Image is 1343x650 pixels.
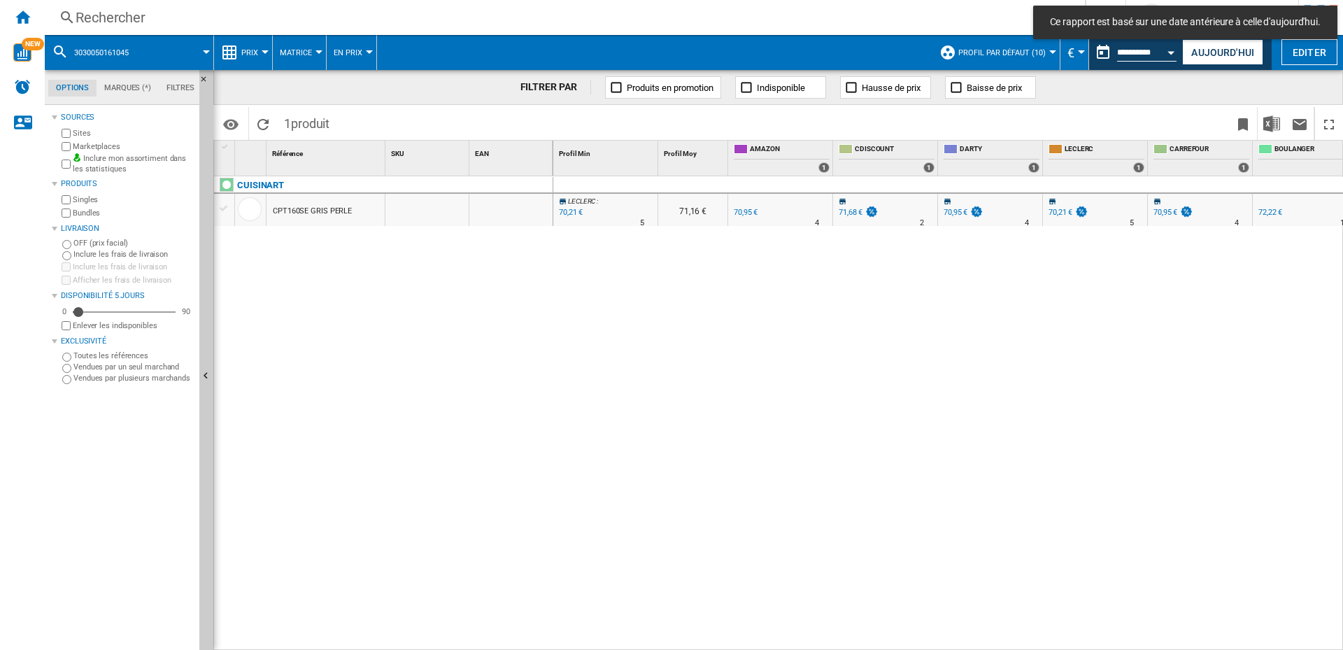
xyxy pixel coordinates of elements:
label: Vendues par un seul marchand [73,362,194,372]
span: 3030050161045 [74,48,129,57]
input: Toutes les références [62,353,71,362]
span: CDISCOUNT [855,144,935,156]
span: SKU [391,150,404,157]
button: 3030050161045 [74,35,143,70]
div: € [1067,35,1081,70]
button: Editer [1281,39,1337,65]
img: promotionV3.png [865,206,879,218]
span: Matrice [280,48,312,57]
div: 90 [178,306,194,317]
button: Indisponible [735,76,826,99]
div: 70,95 € [1153,208,1177,217]
div: Délai de livraison : 2 jours [920,216,924,230]
span: NEW [22,38,44,50]
label: Afficher les frais de livraison [73,275,194,285]
div: Sources [61,112,194,123]
div: Disponibilité 5 Jours [61,290,194,302]
label: Toutes les références [73,351,194,361]
button: Créer un favoris [1229,107,1257,140]
div: 70,95 € [732,206,758,220]
div: 70,95 € [944,208,967,217]
div: Prix [221,35,265,70]
span: produit [291,116,329,131]
button: Profil par défaut (10) [958,35,1053,70]
div: Délai de livraison : 4 jours [815,216,819,230]
img: alerts-logo.svg [14,78,31,95]
div: Matrice [280,35,319,70]
div: Délai de livraison : 4 jours [1235,216,1239,230]
span: Hausse de prix [862,83,921,93]
input: Afficher les frais de livraison [62,321,71,330]
img: mysite-bg-18x18.png [73,153,81,162]
div: Profil Min Sort None [556,141,658,162]
div: Profil Moy Sort None [661,141,727,162]
div: Profil par défaut (10) [939,35,1053,70]
img: promotionV3.png [969,206,983,218]
div: En Prix [334,35,369,70]
div: AMAZON 1 offers sold by AMAZON [731,141,832,176]
label: Bundles [73,208,194,218]
md-tab-item: Marques (*) [97,80,159,97]
div: Référence Sort None [269,141,385,162]
div: 70,95 € [1151,206,1193,220]
button: Produits en promotion [605,76,721,99]
div: 1 offers sold by DARTY [1028,162,1039,173]
div: Sort None [238,141,266,162]
div: 1 offers sold by LECLERC [1133,162,1144,173]
span: Profil Min [559,150,590,157]
span: En Prix [334,48,362,57]
div: 72,22 € [1258,208,1282,217]
span: Indisponible [757,83,805,93]
div: 3030050161045 [52,35,206,70]
div: 72,22 € [1256,206,1282,220]
div: Délai de livraison : 4 jours [1025,216,1029,230]
button: Plein écran [1315,107,1343,140]
button: Baisse de prix [945,76,1036,99]
div: Sort None [269,141,385,162]
span: LECLERC [1065,144,1144,156]
label: Inclure les frais de livraison [73,262,194,272]
span: Produits en promotion [627,83,713,93]
label: Vendues par plusieurs marchands [73,373,194,383]
input: Vendues par plusieurs marchands [62,375,71,384]
div: Sort None [556,141,658,162]
span: Référence [272,150,303,157]
input: Inclure les frais de livraison [62,251,71,260]
div: Ce rapport est basé sur une date antérieure à celle d'aujourd'hui. [1089,35,1179,70]
img: promotionV3.png [1179,206,1193,218]
span: : [597,197,598,205]
span: CARREFOUR [1170,144,1249,156]
input: Afficher les frais de livraison [62,276,71,285]
div: CDISCOUNT 1 offers sold by CDISCOUNT [836,141,937,176]
button: Prix [241,35,265,70]
button: Recharger [249,107,277,140]
div: 71,16 € [658,194,727,226]
div: Exclusivité [61,336,194,347]
label: Marketplaces [73,141,194,152]
div: Mise à jour : mardi 30 septembre 2025 02:00 [557,206,583,220]
button: Envoyer ce rapport par email [1286,107,1314,140]
span: EAN [475,150,489,157]
span: Ce rapport est basé sur une date antérieure à celle d'aujourd'hui. [1046,15,1325,29]
div: Produits [61,178,194,190]
label: OFF (prix facial) [73,238,194,248]
div: 70,21 € [1046,206,1088,220]
button: Télécharger au format Excel [1258,107,1286,140]
div: Sort None [661,141,727,162]
div: CPT160SE GRIS PERLE [273,195,352,227]
div: LECLERC 1 offers sold by LECLERC [1046,141,1147,176]
input: Vendues par un seul marchand [62,364,71,373]
div: Délai de livraison : 5 jours [640,216,644,230]
div: 70,21 € [1049,208,1072,217]
div: EAN Sort None [472,141,553,162]
label: Inclure mon assortiment dans les statistiques [73,153,194,175]
div: 0 [59,306,70,317]
input: OFF (prix facial) [62,240,71,249]
button: md-calendar [1089,38,1117,66]
div: FILTRER PAR [520,80,592,94]
img: wise-card.svg [13,43,31,62]
input: Bundles [62,209,71,218]
input: Sites [62,129,71,138]
div: 71,68 € [839,208,862,217]
div: CARREFOUR 1 offers sold by CARREFOUR [1151,141,1252,176]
